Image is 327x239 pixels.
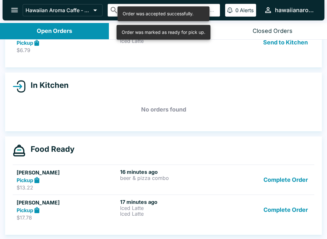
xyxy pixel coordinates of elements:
[123,8,194,19] div: Order was accepted successfully.
[120,169,221,175] h6: 16 minutes ago
[120,211,221,217] p: Iced Latte
[261,32,310,54] button: Send to Kitchen
[235,7,239,13] p: 0
[37,27,72,35] div: Open Orders
[23,4,103,16] button: Hawaiian Aroma Caffe - Waikiki Beachcomber
[17,207,33,213] strong: Pickup
[13,98,314,121] h5: No orders found
[13,195,314,225] a: [PERSON_NAME]Pickup$17.7817 minutes agoIced LatteIced LatteComplete Order
[13,27,314,58] a: [PERSON_NAME]Pickup$6.792 minutes agoIced LatteSend to Kitchen
[261,169,310,191] button: Complete Order
[120,205,221,211] p: Iced Latte
[26,7,91,13] p: Hawaiian Aroma Caffe - Waikiki Beachcomber
[261,199,310,221] button: Complete Order
[17,169,118,176] h5: [PERSON_NAME]
[17,184,118,191] p: $13.22
[13,165,314,195] a: [PERSON_NAME]Pickup$13.2216 minutes agobeer & pizza comboComplete Order
[120,38,221,44] p: Iced Latte
[17,40,33,46] strong: Pickup
[120,199,221,205] h6: 17 minutes ago
[261,3,317,17] button: hawaiianaromacaffe
[240,7,254,13] p: Alerts
[17,199,118,206] h5: [PERSON_NAME]
[17,214,118,221] p: $17.78
[6,2,23,18] button: open drawer
[120,175,221,181] p: beer & pizza combo
[122,27,205,38] div: Order was marked as ready for pick up.
[17,177,33,183] strong: Pickup
[26,144,74,154] h4: Food Ready
[253,27,293,35] div: Closed Orders
[26,81,69,90] h4: In Kitchen
[275,6,314,14] div: hawaiianaromacaffe
[17,47,118,53] p: $6.79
